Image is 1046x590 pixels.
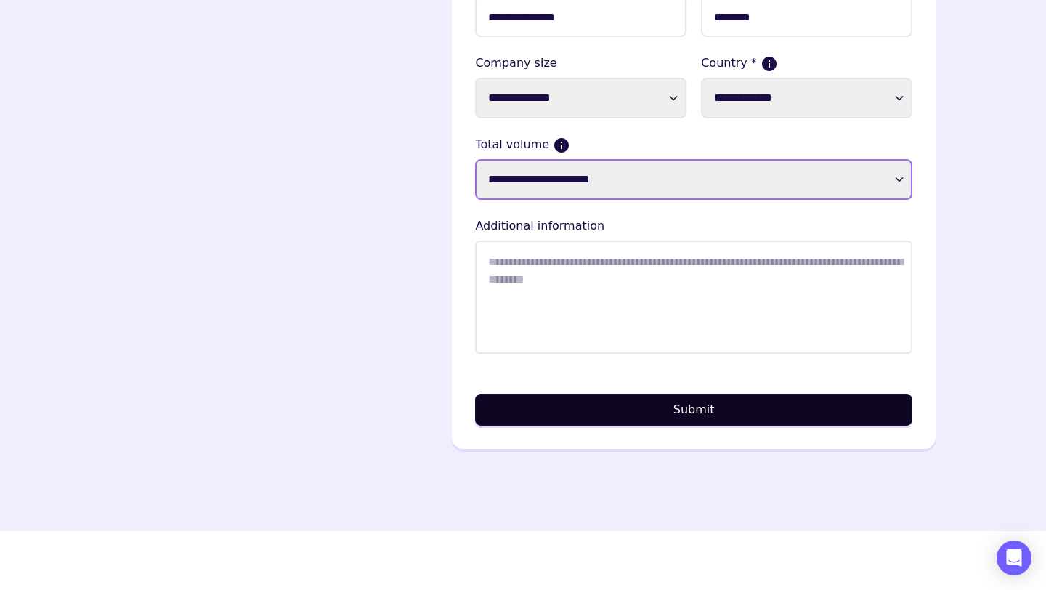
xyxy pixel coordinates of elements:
[997,541,1031,575] div: Open Intercom Messenger
[555,139,568,152] button: Current monthly volume your business makes in USD
[475,217,912,235] lable: Additional information
[475,394,912,426] button: Submit
[475,136,912,153] label: Total volume
[701,54,912,72] label: Country *
[763,57,776,70] button: If more than one country, please select where the majority of your sales come from.
[475,54,686,72] label: Company size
